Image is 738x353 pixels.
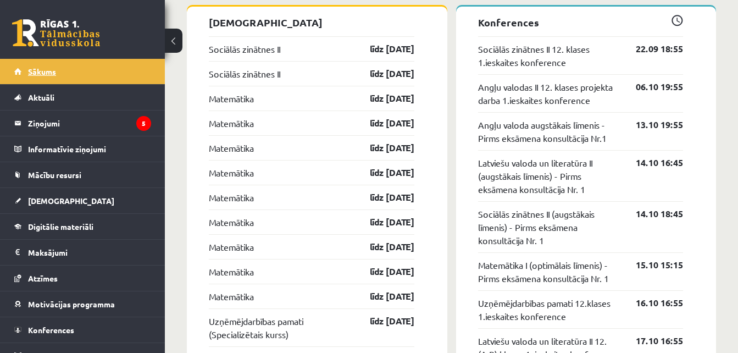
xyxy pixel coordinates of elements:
[209,166,254,179] a: Matemātika
[351,290,414,303] a: līdz [DATE]
[14,59,151,84] a: Sākums
[478,156,620,196] a: Latviešu valoda un literatūra II (augstākais līmenis) - Pirms eksāmena konsultācija Nr. 1
[478,42,620,69] a: Sociālās zinātnes II 12. klases 1.ieskaites konference
[209,15,414,30] p: [DEMOGRAPHIC_DATA]
[28,136,151,162] legend: Informatīvie ziņojumi
[209,240,254,253] a: Matemātika
[28,170,81,180] span: Mācību resursi
[351,191,414,204] a: līdz [DATE]
[28,325,74,335] span: Konferences
[209,290,254,303] a: Matemātika
[28,273,58,283] span: Atzīmes
[209,92,254,105] a: Matemātika
[478,207,620,247] a: Sociālās zinātnes II (augstākais līmenis) - Pirms eksāmena konsultācija Nr. 1
[478,80,620,107] a: Angļu valodas II 12. klases projekta darba 1.ieskaites konference
[351,240,414,253] a: līdz [DATE]
[478,15,684,30] p: Konferences
[28,222,93,231] span: Digitālie materiāli
[351,42,414,56] a: līdz [DATE]
[28,67,56,76] span: Sākums
[351,166,414,179] a: līdz [DATE]
[12,19,100,47] a: Rīgas 1. Tālmācības vidusskola
[14,188,151,213] a: [DEMOGRAPHIC_DATA]
[351,315,414,328] a: līdz [DATE]
[619,258,683,272] a: 15.10 15:15
[351,67,414,80] a: līdz [DATE]
[28,92,54,102] span: Aktuāli
[351,141,414,155] a: līdz [DATE]
[351,92,414,105] a: līdz [DATE]
[28,111,151,136] legend: Ziņojumi
[619,80,683,93] a: 06.10 19:55
[619,296,683,310] a: 16.10 16:55
[478,118,620,145] a: Angļu valoda augstākais līmenis - Pirms eksāmena konsultācija Nr.1
[351,117,414,130] a: līdz [DATE]
[209,117,254,130] a: Matemātika
[619,207,683,220] a: 14.10 18:45
[209,216,254,229] a: Matemātika
[619,156,683,169] a: 14.10 16:45
[14,111,151,136] a: Ziņojumi5
[209,42,280,56] a: Sociālās zinātnes II
[209,315,351,341] a: Uzņēmējdarbības pamati (Specializētais kurss)
[619,334,683,348] a: 17.10 16:55
[351,216,414,229] a: līdz [DATE]
[14,162,151,187] a: Mācību resursi
[478,258,620,285] a: Matemātika I (optimālais līmenis) - Pirms eksāmena konsultācija Nr. 1
[14,214,151,239] a: Digitālie materiāli
[14,136,151,162] a: Informatīvie ziņojumi
[14,266,151,291] a: Atzīmes
[478,296,620,323] a: Uzņēmējdarbības pamati 12.klases 1.ieskaites konference
[28,299,115,309] span: Motivācijas programma
[619,118,683,131] a: 13.10 19:55
[209,191,254,204] a: Matemātika
[14,240,151,265] a: Maksājumi
[619,42,683,56] a: 22.09 18:55
[14,291,151,317] a: Motivācijas programma
[351,265,414,278] a: līdz [DATE]
[14,85,151,110] a: Aktuāli
[209,265,254,278] a: Matemātika
[136,116,151,131] i: 5
[28,240,151,265] legend: Maksājumi
[209,141,254,155] a: Matemātika
[209,67,280,80] a: Sociālās zinātnes II
[28,196,114,206] span: [DEMOGRAPHIC_DATA]
[14,317,151,343] a: Konferences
